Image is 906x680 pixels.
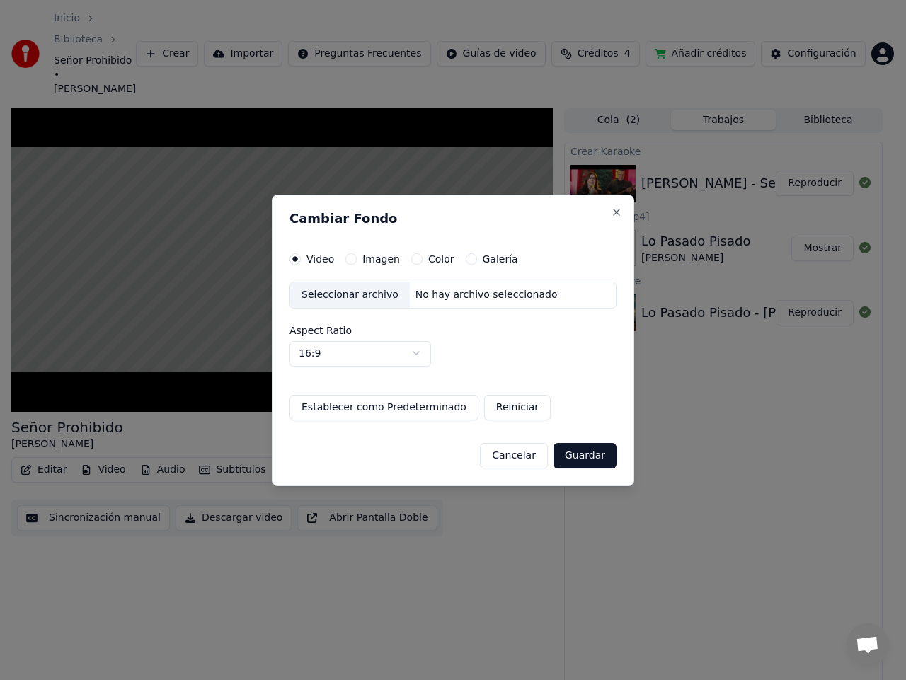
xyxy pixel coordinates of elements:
label: Imagen [362,254,400,264]
button: Guardar [554,442,617,468]
button: Reiniciar [484,394,551,420]
label: Color [428,254,454,264]
button: Cancelar [480,442,548,468]
label: Video [306,254,334,264]
label: Aspect Ratio [289,325,617,335]
button: Establecer como Predeterminado [289,394,478,420]
div: No hay archivo seleccionado [410,288,563,302]
label: Galería [483,254,518,264]
h2: Cambiar Fondo [289,212,617,225]
div: Seleccionar archivo [290,282,410,308]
